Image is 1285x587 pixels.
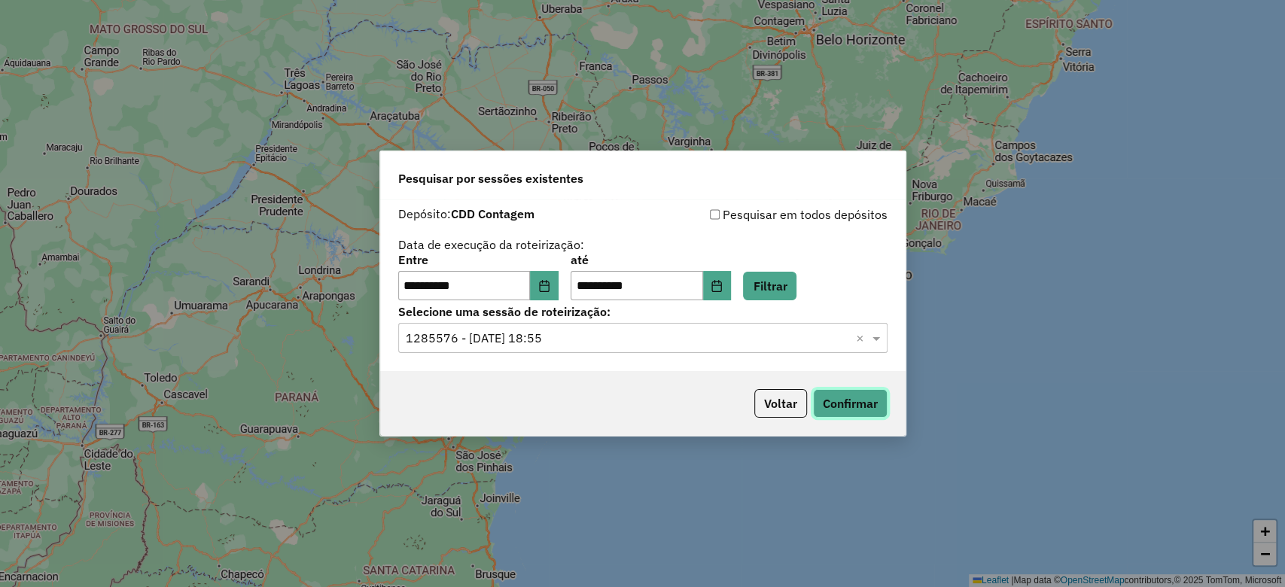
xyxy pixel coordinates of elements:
span: Clear all [856,329,869,347]
button: Choose Date [703,271,732,301]
label: até [571,251,731,269]
button: Voltar [754,389,807,418]
button: Choose Date [530,271,559,301]
label: Selecione uma sessão de roteirização: [398,303,888,321]
span: Pesquisar por sessões existentes [398,169,583,187]
label: Entre [398,251,559,269]
strong: CDD Contagem [451,206,534,221]
button: Confirmar [813,389,888,418]
button: Filtrar [743,272,796,300]
label: Data de execução da roteirização: [398,236,584,254]
label: Depósito: [398,205,534,223]
div: Pesquisar em todos depósitos [643,205,888,224]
